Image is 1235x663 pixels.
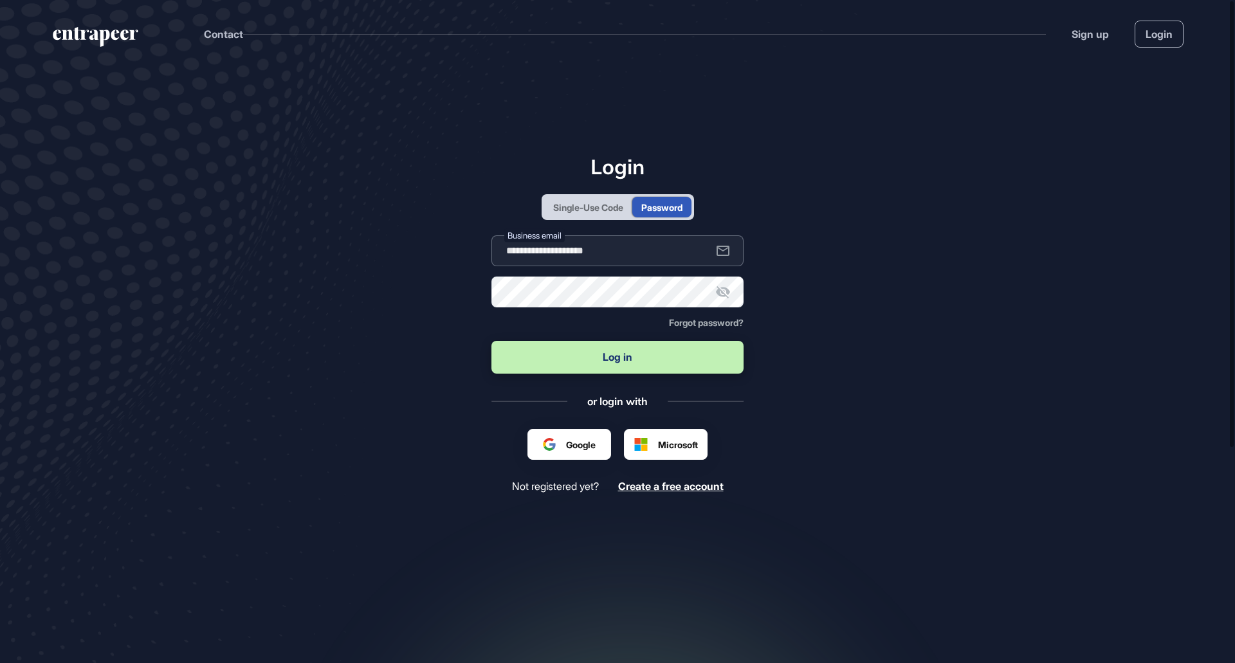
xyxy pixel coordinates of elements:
[553,201,623,214] div: Single-Use Code
[491,154,744,179] h1: Login
[504,229,565,242] label: Business email
[669,318,744,328] a: Forgot password?
[51,27,140,51] a: entrapeer-logo
[658,438,698,451] span: Microsoft
[641,201,682,214] div: Password
[512,480,599,493] span: Not registered yet?
[669,317,744,328] span: Forgot password?
[1135,21,1184,48] a: Login
[587,394,648,408] div: or login with
[204,26,243,42] button: Contact
[618,480,724,493] a: Create a free account
[1072,26,1109,42] a: Sign up
[491,341,744,374] button: Log in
